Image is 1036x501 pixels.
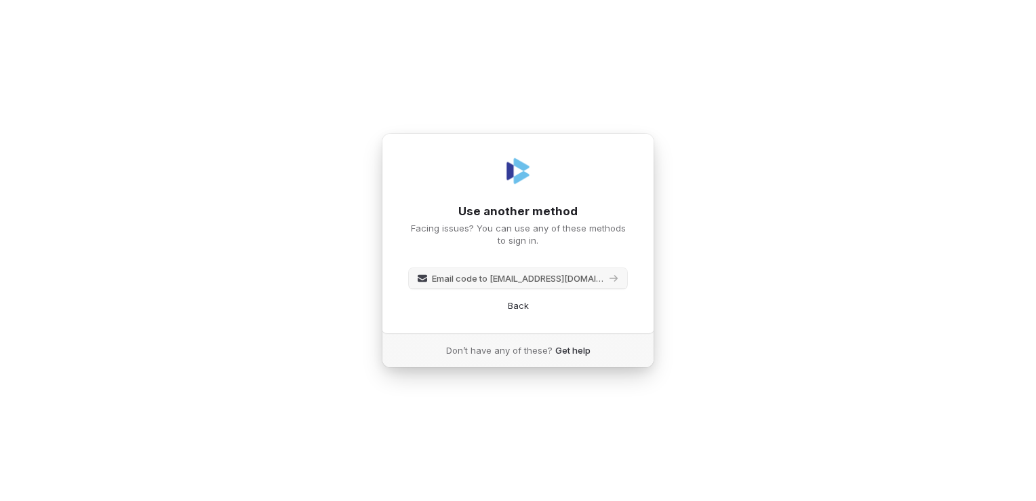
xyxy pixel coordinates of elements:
a: Get help [555,344,591,356]
span: Email code to [EMAIL_ADDRESS][DOMAIN_NAME] [432,272,605,284]
p: Facing issues? You can use any of these methods to sign in. [409,222,627,246]
a: Back [508,299,529,312]
h1: Use another method [409,204,627,220]
img: Coverbase [502,155,534,187]
span: Don’t have any of these? [446,344,553,356]
button: Email code to [EMAIL_ADDRESS][DOMAIN_NAME] [409,268,627,289]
